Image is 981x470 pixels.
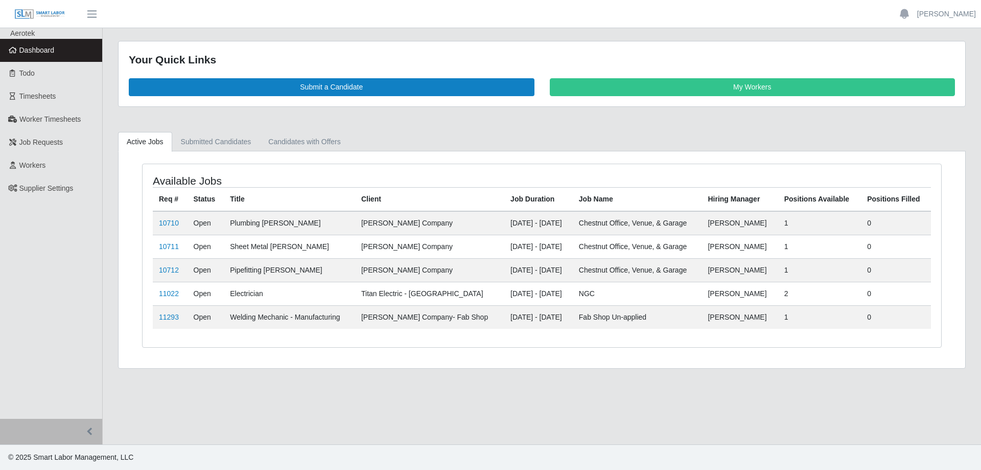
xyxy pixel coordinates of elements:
h4: Available Jobs [153,174,468,187]
td: 1 [778,235,861,258]
th: Client [355,187,504,211]
td: [PERSON_NAME] Company [355,258,504,282]
th: Positions Available [778,187,861,211]
a: 10710 [159,219,179,227]
td: Chestnut Office, Venue, & Garage [573,211,702,235]
span: Job Requests [19,138,63,146]
span: Dashboard [19,46,55,54]
td: Sheet Metal [PERSON_NAME] [224,235,355,258]
td: Fab Shop Un-applied [573,305,702,329]
td: Chestnut Office, Venue, & Garage [573,235,702,258]
th: Positions Filled [861,187,931,211]
td: [PERSON_NAME] [702,258,778,282]
td: [PERSON_NAME] Company [355,211,504,235]
td: [PERSON_NAME] Company [355,235,504,258]
img: SLM Logo [14,9,65,20]
td: [DATE] - [DATE] [504,235,573,258]
span: Workers [19,161,46,169]
td: Chestnut Office, Venue, & Garage [573,258,702,282]
a: 11293 [159,313,179,321]
span: © 2025 Smart Labor Management, LLC [8,453,133,461]
td: 0 [861,305,931,329]
td: [PERSON_NAME] [702,235,778,258]
td: Open [188,211,224,235]
td: [PERSON_NAME] [702,305,778,329]
td: Titan Electric - [GEOGRAPHIC_DATA] [355,282,504,305]
th: Job Duration [504,187,573,211]
td: Open [188,282,224,305]
a: 11022 [159,289,179,298]
th: Title [224,187,355,211]
td: 2 [778,282,861,305]
a: My Workers [550,78,955,96]
td: 0 [861,235,931,258]
div: Your Quick Links [129,52,955,68]
td: 0 [861,211,931,235]
td: 1 [778,305,861,329]
th: Hiring Manager [702,187,778,211]
a: Submit a Candidate [129,78,534,96]
a: 10712 [159,266,179,274]
td: NGC [573,282,702,305]
td: [DATE] - [DATE] [504,211,573,235]
td: Pipefitting [PERSON_NAME] [224,258,355,282]
td: Plumbing [PERSON_NAME] [224,211,355,235]
td: [DATE] - [DATE] [504,282,573,305]
td: 0 [861,258,931,282]
th: Job Name [573,187,702,211]
span: Todo [19,69,35,77]
td: [PERSON_NAME] Company- Fab Shop [355,305,504,329]
td: Open [188,305,224,329]
td: Open [188,258,224,282]
a: Submitted Candidates [172,132,260,152]
td: Open [188,235,224,258]
td: 1 [778,258,861,282]
th: Req # [153,187,188,211]
a: [PERSON_NAME] [917,9,976,19]
td: [DATE] - [DATE] [504,305,573,329]
a: 10711 [159,242,179,251]
a: Active Jobs [118,132,172,152]
td: Welding Mechanic - Manufacturing [224,305,355,329]
td: [DATE] - [DATE] [504,258,573,282]
span: Supplier Settings [19,184,74,192]
span: Timesheets [19,92,56,100]
span: Worker Timesheets [19,115,81,123]
td: [PERSON_NAME] [702,282,778,305]
th: Status [188,187,224,211]
span: Aerotek [10,29,35,37]
td: 1 [778,211,861,235]
td: 0 [861,282,931,305]
td: Electrician [224,282,355,305]
td: [PERSON_NAME] [702,211,778,235]
a: Candidates with Offers [260,132,349,152]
